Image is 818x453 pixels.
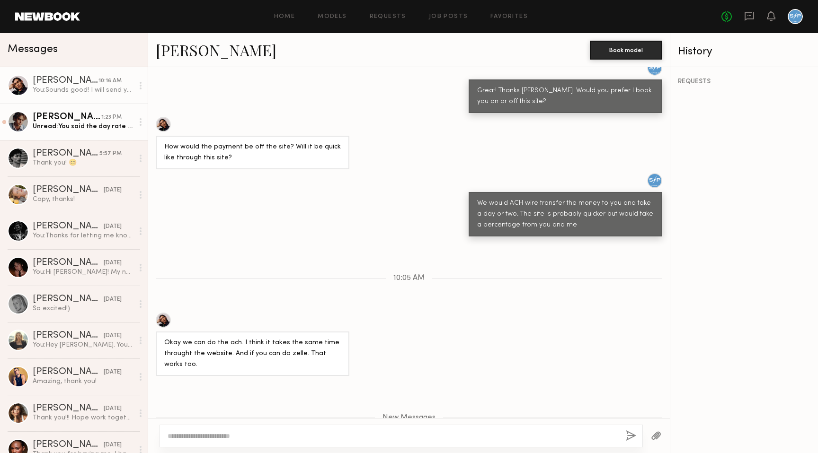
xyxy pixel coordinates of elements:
div: [PERSON_NAME] [33,404,104,413]
div: [PERSON_NAME] [33,113,101,122]
a: Book model [590,45,662,53]
div: [PERSON_NAME] [33,222,104,231]
div: [DATE] [104,186,122,195]
div: [PERSON_NAME] [33,367,104,377]
span: Messages [8,44,58,55]
div: [PERSON_NAME] [33,149,99,158]
div: 10:16 AM [98,77,122,86]
a: Requests [370,14,406,20]
div: Copy, thanks! [33,195,133,204]
div: [DATE] [104,222,122,231]
div: How would the payment be off the site? Will it be quick like through this site? [164,142,341,164]
div: You: Hey [PERSON_NAME]. Your schedule is probably packed, so I hope you get to see these messages... [33,340,133,349]
div: We would ACH wire transfer the money to you and take a day or two. The site is probably quicker b... [477,198,654,231]
div: Thank you!!! Hope work together again 💘 [33,413,133,422]
div: You: Hi [PERSON_NAME]! My name's [PERSON_NAME] and I'm the production coordinator at [PERSON_NAME... [33,268,133,277]
div: [DATE] [104,441,122,450]
div: Great! Thanks [PERSON_NAME]. Would you prefer I book you on or off this site? [477,86,654,107]
div: [PERSON_NAME] [33,295,104,304]
div: [PERSON_NAME] [33,440,104,450]
span: 10:05 AM [393,274,425,282]
a: [PERSON_NAME] [156,40,276,60]
div: Amazing, thank you! [33,377,133,386]
span: New Messages [382,414,436,422]
div: [DATE] [104,331,122,340]
a: Job Posts [429,14,468,20]
div: Thank you! 😊 [33,158,133,167]
div: History [678,46,810,57]
a: Home [274,14,295,20]
div: [DATE] [104,368,122,377]
div: 5:57 PM [99,149,122,158]
div: Okay we can do the ach. I think it takes the same time throught the website. And if you can do ze... [164,338,341,370]
button: Book model [590,41,662,60]
div: Unread: You said the day rate was in your budget? [33,122,133,131]
a: Models [318,14,347,20]
div: [PERSON_NAME] [33,185,104,195]
div: [DATE] [104,404,122,413]
div: REQUESTS [678,78,810,85]
div: [PERSON_NAME] [33,331,104,340]
a: Favorites [490,14,528,20]
div: [DATE] [104,259,122,268]
div: [PERSON_NAME] [33,258,104,268]
div: You: Thanks for letting me know! We are set for the 24th, so that's okay. Appreciate it and good ... [33,231,133,240]
div: [DATE] [104,295,122,304]
div: 1:23 PM [101,113,122,122]
div: [PERSON_NAME] [33,76,98,86]
div: So excited!) [33,304,133,313]
div: You: Sounds good! I will send you the contract and payment information. I will check with my acco... [33,86,133,95]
